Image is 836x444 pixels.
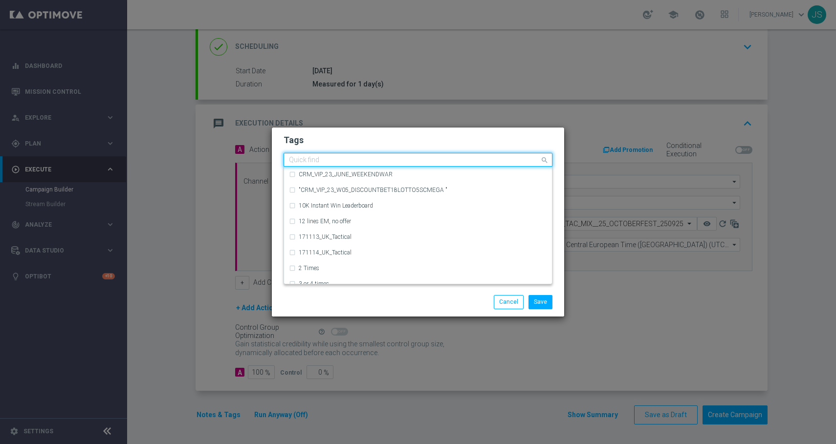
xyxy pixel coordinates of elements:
div: 2 Times [289,260,547,276]
label: 171113_UK_Tactical [299,234,352,240]
button: Save [528,295,552,309]
label: "CRM_VIP_23_W05_DISCOUNTBET18LOTTO5SCMEGA " [299,187,447,193]
button: Cancel [494,295,524,309]
h2: Tags [284,134,552,146]
label: 3 or 4 times [299,281,329,287]
div: 171114_UK_Tactical [289,245,547,260]
div: 12 lines EM, no offer [289,213,547,229]
label: 2 Times [299,265,319,271]
div: CRM_VIP_23_JUNE_WEEKENDWAR [289,167,547,182]
ng-dropdown-panel: Options list [284,167,552,284]
div: 171113_UK_Tactical [289,229,547,245]
div: 3 or 4 times [289,276,547,292]
div: 10K Instant Win Leaderboard [289,198,547,213]
div: "CRM_VIP_23_W05_DISCOUNTBET18LOTTO5SCMEGA " [289,182,547,198]
label: CRM_VIP_23_JUNE_WEEKENDWAR [299,171,393,177]
label: 10K Instant Win Leaderboard [299,203,373,209]
label: 12 lines EM, no offer [299,218,351,224]
label: 171114_UK_Tactical [299,250,352,255]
